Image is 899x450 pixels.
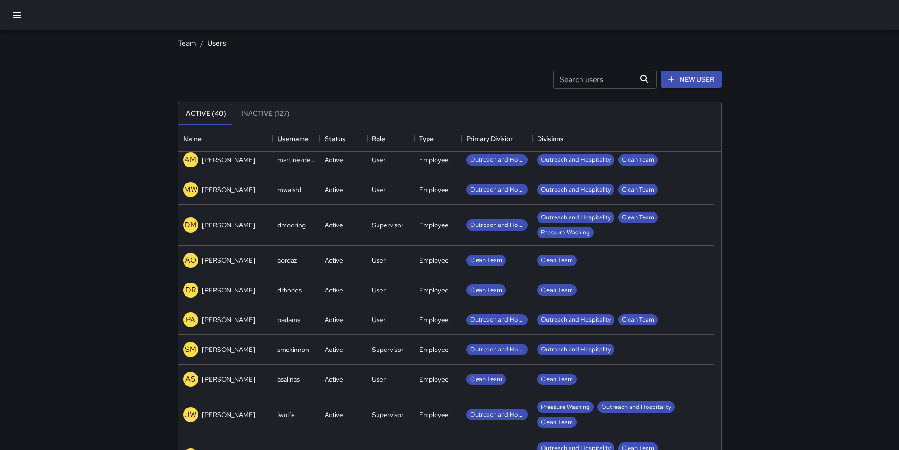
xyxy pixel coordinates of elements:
[184,184,197,195] p: MW
[466,286,506,295] span: Clean Team
[325,375,343,384] div: Active
[178,125,273,152] div: Name
[325,256,343,265] div: Active
[537,418,577,427] span: Clean Team
[277,375,300,384] div: asalinas
[618,156,658,165] span: Clean Team
[372,185,386,194] div: User
[234,102,297,125] button: Inactive (127)
[325,220,343,230] div: Active
[277,256,297,265] div: aordaz
[185,154,196,166] p: AM
[277,345,309,354] div: smckinnon
[419,345,449,354] div: Employee
[537,286,577,295] span: Clean Team
[186,314,195,325] p: PA
[466,221,528,230] span: Outreach and Hospitality
[185,374,195,385] p: AS
[419,185,449,194] div: Employee
[277,125,309,152] div: Username
[537,375,577,384] span: Clean Team
[372,315,386,325] div: User
[419,410,449,419] div: Employee
[202,155,255,165] p: [PERSON_NAME]
[618,316,658,325] span: Clean Team
[277,155,315,165] div: martinezderios
[372,410,403,419] div: Supervisor
[367,125,414,152] div: Role
[277,315,300,325] div: padams
[537,403,594,412] span: Pressure Washing
[419,315,449,325] div: Employee
[202,345,255,354] p: [PERSON_NAME]
[372,155,386,165] div: User
[273,125,320,152] div: Username
[597,403,675,412] span: Outreach and Hospitality
[202,185,255,194] p: [PERSON_NAME]
[183,125,202,152] div: Name
[537,125,563,152] div: Divisions
[372,256,386,265] div: User
[277,185,301,194] div: mwalsh1
[372,345,403,354] div: Supervisor
[202,315,255,325] p: [PERSON_NAME]
[466,185,528,194] span: Outreach and Hospitality
[466,410,528,419] span: Outreach and Hospitality
[202,256,255,265] p: [PERSON_NAME]
[277,410,295,419] div: jwolfe
[185,409,196,420] p: JW
[372,220,403,230] div: Supervisor
[185,284,196,296] p: DR
[419,285,449,295] div: Employee
[320,125,367,152] div: Status
[532,125,714,152] div: Divisions
[185,219,197,231] p: DM
[419,375,449,384] div: Employee
[466,316,528,325] span: Outreach and Hospitality
[325,285,343,295] div: Active
[537,316,614,325] span: Outreach and Hospitality
[185,344,196,355] p: SM
[202,220,255,230] p: [PERSON_NAME]
[618,185,658,194] span: Clean Team
[661,71,722,88] a: New User
[466,375,506,384] span: Clean Team
[372,375,386,384] div: User
[414,125,462,152] div: Type
[325,315,343,325] div: Active
[466,345,528,354] span: Outreach and Hospitality
[537,345,614,354] span: Outreach and Hospitality
[419,155,449,165] div: Employee
[372,285,386,295] div: User
[466,125,514,152] div: Primary Division
[207,38,226,48] a: Users
[462,125,532,152] div: Primary Division
[178,102,234,125] button: Active (40)
[185,255,196,266] p: AO
[277,220,306,230] div: dmooring
[537,185,614,194] span: Outreach and Hospitality
[537,156,614,165] span: Outreach and Hospitality
[537,228,594,237] span: Pressure Washing
[325,125,345,152] div: Status
[325,155,343,165] div: Active
[325,410,343,419] div: Active
[537,256,577,265] span: Clean Team
[202,410,255,419] p: [PERSON_NAME]
[466,256,506,265] span: Clean Team
[466,156,528,165] span: Outreach and Hospitality
[202,375,255,384] p: [PERSON_NAME]
[419,256,449,265] div: Employee
[325,345,343,354] div: Active
[618,213,658,222] span: Clean Team
[419,125,434,152] div: Type
[178,38,196,48] a: Team
[325,185,343,194] div: Active
[277,285,302,295] div: drhodes
[537,213,614,222] span: Outreach and Hospitality
[202,285,255,295] p: [PERSON_NAME]
[372,125,385,152] div: Role
[419,220,449,230] div: Employee
[200,38,203,49] li: /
